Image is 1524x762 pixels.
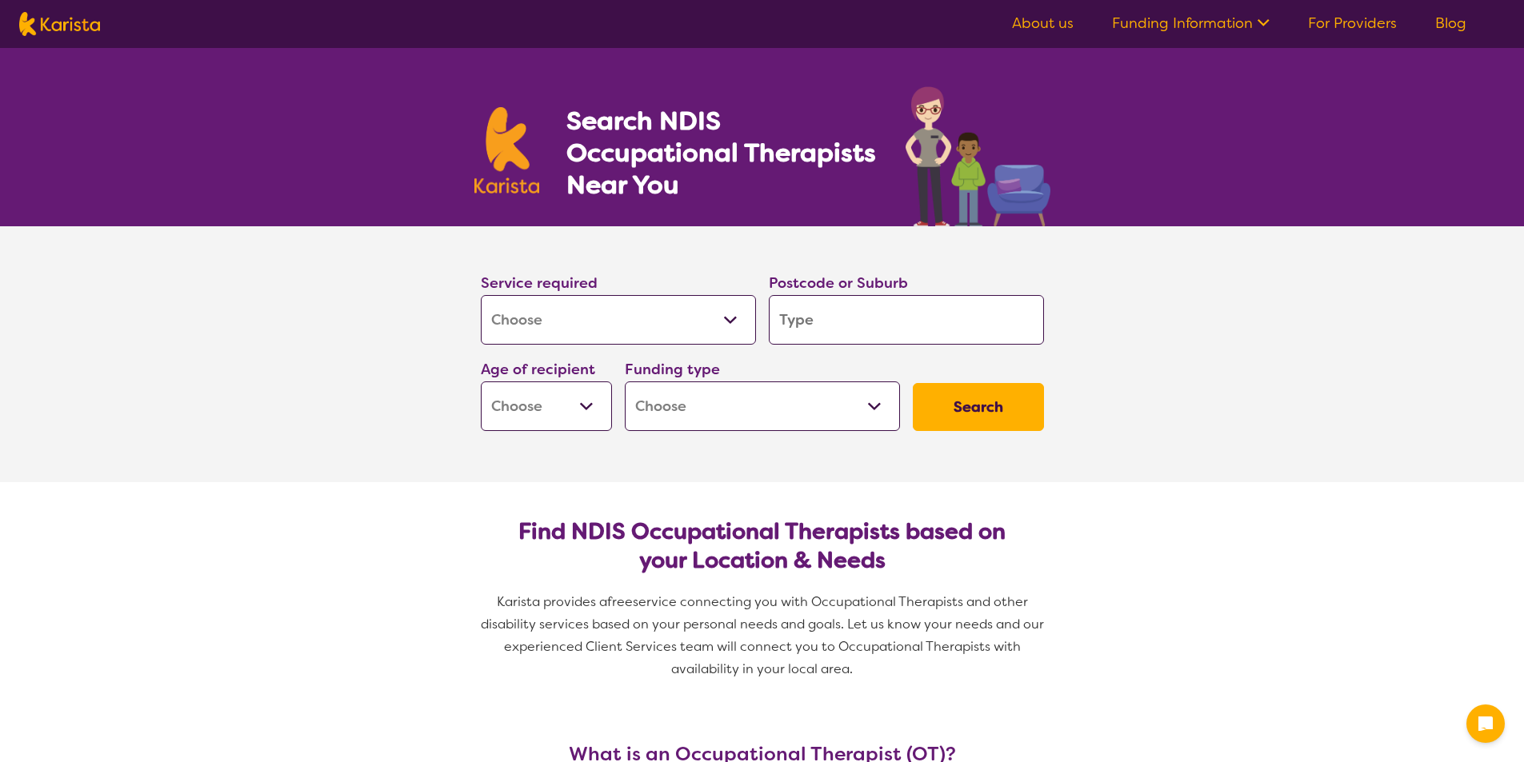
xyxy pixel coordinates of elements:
img: Karista logo [474,107,540,193]
a: Funding Information [1112,14,1270,33]
label: Service required [481,273,598,293]
label: Funding type [625,360,720,379]
label: Postcode or Suburb [769,273,908,293]
button: Search [913,383,1044,431]
h1: Search NDIS Occupational Therapists Near You [566,105,878,201]
a: For Providers [1308,14,1397,33]
a: Blog [1435,14,1466,33]
img: Karista logo [19,12,100,36]
a: About us [1012,14,1074,33]
span: service connecting you with Occupational Therapists and other disability services based on your p... [481,593,1047,677]
input: Type [769,295,1044,345]
label: Age of recipient [481,360,595,379]
h2: Find NDIS Occupational Therapists based on your Location & Needs [494,517,1031,575]
span: free [607,593,633,610]
span: Karista provides a [497,593,607,610]
img: occupational-therapy [906,86,1050,226]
